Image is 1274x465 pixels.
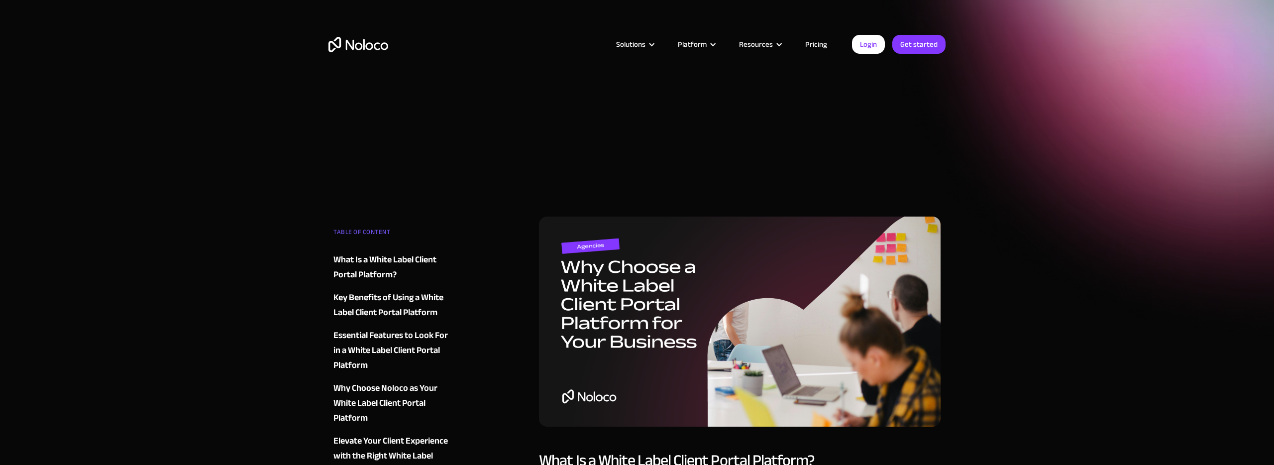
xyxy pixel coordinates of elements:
[793,38,840,51] a: Pricing
[665,38,727,51] div: Platform
[333,381,454,426] a: Why Choose Noloco as Your White Label Client Portal Platform
[604,38,665,51] div: Solutions
[539,217,941,427] img: Why Choose a White Label Client Portal Platform for Your Business
[727,38,793,51] div: Resources
[333,328,454,373] a: Essential Features to Look For in a White Label Client Portal Platform
[892,35,946,54] a: Get started
[616,38,645,51] div: Solutions
[333,225,454,244] div: TABLE OF CONTENT
[328,37,388,52] a: home
[739,38,773,51] div: Resources
[333,252,454,282] a: What Is a White Label Client Portal Platform?
[852,35,885,54] a: Login
[678,38,707,51] div: Platform
[333,290,454,320] a: Key Benefits of Using a White Label Client Portal Platform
